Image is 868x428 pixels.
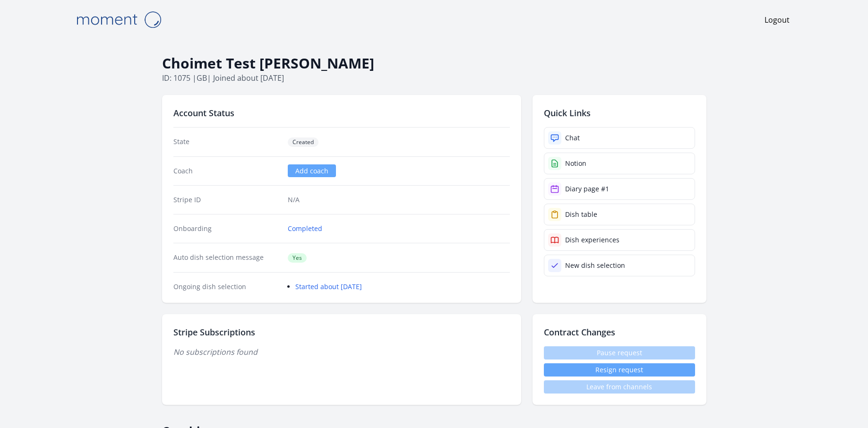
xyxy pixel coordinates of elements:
span: Yes [288,253,307,263]
a: New dish selection [544,255,695,276]
dt: Stripe ID [173,195,281,205]
a: Logout [765,14,790,26]
p: No subscriptions found [173,346,510,358]
dt: Onboarding [173,224,281,233]
div: Chat [565,133,580,143]
dt: Coach [173,166,281,176]
p: ID: 1075 | | Joined about [DATE] [162,72,706,84]
a: Dish experiences [544,229,695,251]
a: Notion [544,153,695,174]
h2: Quick Links [544,106,695,120]
button: Resign request [544,363,695,377]
h2: Stripe Subscriptions [173,325,510,339]
span: Pause request [544,346,695,360]
div: Notion [565,159,586,168]
a: Chat [544,127,695,149]
p: N/A [288,195,509,205]
h2: Contract Changes [544,325,695,339]
div: Diary page #1 [565,184,609,194]
div: Dish experiences [565,235,619,245]
div: New dish selection [565,261,625,270]
span: Created [288,137,318,147]
a: Started about [DATE] [295,282,362,291]
img: Moment [71,8,166,32]
a: Completed [288,224,322,233]
dt: Auto dish selection message [173,253,281,263]
a: Dish table [544,204,695,225]
h2: Account Status [173,106,510,120]
dt: Ongoing dish selection [173,282,281,291]
div: Dish table [565,210,597,219]
a: Add coach [288,164,336,177]
span: Leave from channels [544,380,695,394]
h1: Choimet Test [PERSON_NAME] [162,54,706,72]
dt: State [173,137,281,147]
a: Diary page #1 [544,178,695,200]
span: gb [197,73,207,83]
